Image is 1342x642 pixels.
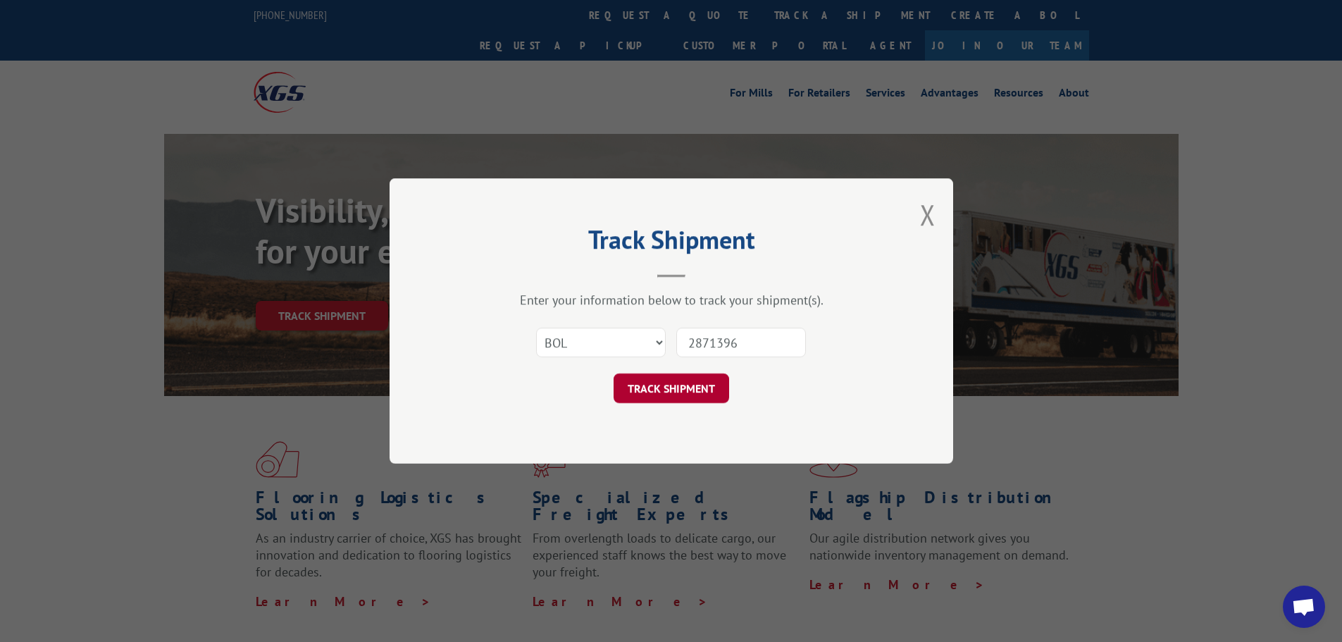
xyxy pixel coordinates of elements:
button: Close modal [920,196,936,233]
div: Open chat [1283,586,1325,628]
h2: Track Shipment [460,230,883,257]
input: Number(s) [676,328,806,357]
button: TRACK SHIPMENT [614,374,729,403]
div: Enter your information below to track your shipment(s). [460,292,883,308]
